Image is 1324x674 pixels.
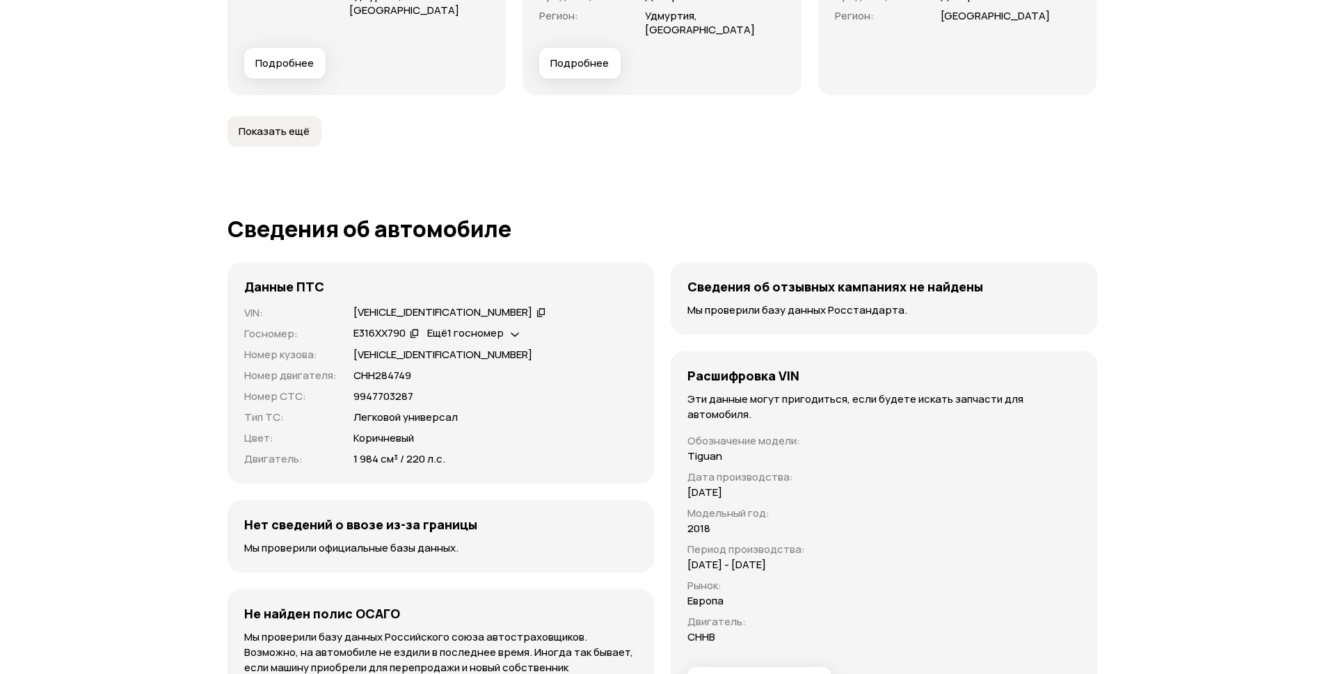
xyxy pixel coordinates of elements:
[687,433,805,449] p: Обозначение модели :
[835,8,874,23] span: Регион :
[228,216,1097,241] h1: Сведения об автомобиле
[239,125,310,138] span: Показать ещё
[244,279,324,294] h4: Данные ПТС
[687,614,805,629] p: Двигатель :
[539,48,621,79] button: Подробнее
[687,629,715,645] p: CHHB
[353,451,445,467] p: 1 984 см³ / 220 л.с.
[244,305,337,321] p: VIN :
[687,303,1080,318] p: Мы проверили базу данных Росстандарта.
[687,485,722,500] p: [DATE]
[687,392,1080,422] p: Эти данные могут пригодиться, если будете искать запчасти для автомобиля.
[687,506,805,521] p: Модельный год :
[645,8,755,37] span: Удмуртия, [GEOGRAPHIC_DATA]
[687,557,766,572] p: [DATE] - [DATE]
[353,431,414,446] p: Коричневый
[539,8,578,23] span: Регион :
[687,578,805,593] p: Рынок :
[353,368,411,383] p: СНН284749
[244,540,637,556] p: Мы проверили официальные базы данных.
[255,56,314,70] span: Подробнее
[244,347,337,362] p: Номер кузова :
[550,56,609,70] span: Подробнее
[687,593,724,609] p: Европа
[687,521,710,536] p: 2018
[687,368,799,383] h4: Расшифровка VIN
[244,410,337,425] p: Тип ТС :
[244,48,326,79] button: Подробнее
[353,305,532,320] div: [VEHICLE_IDENTIFICATION_NUMBER]
[353,326,406,341] div: Е316ХХ790
[353,347,532,362] p: [VEHICLE_IDENTIFICATION_NUMBER]
[687,449,722,464] p: Tiguan
[353,389,413,404] p: 9947703287
[244,606,400,621] h4: Не найден полис ОСАГО
[941,8,1050,23] span: [GEOGRAPHIC_DATA]
[687,470,805,485] p: Дата производства :
[687,279,983,294] h4: Сведения об отзывных кампаниях не найдены
[427,326,504,340] span: Ещё 1 госномер
[353,410,458,425] p: Легковой универсал
[244,389,337,404] p: Номер СТС :
[228,116,321,147] button: Показать ещё
[244,451,337,467] p: Двигатель :
[687,542,805,557] p: Период производства :
[244,368,337,383] p: Номер двигателя :
[244,517,477,532] h4: Нет сведений о ввозе из-за границы
[244,326,337,342] p: Госномер :
[244,431,337,446] p: Цвет :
